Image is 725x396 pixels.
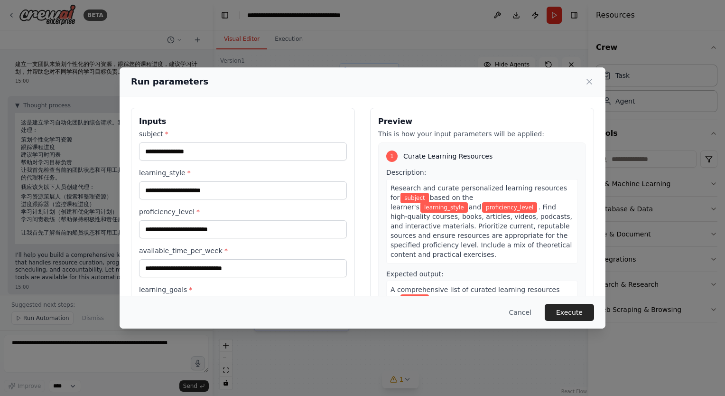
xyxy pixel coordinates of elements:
div: 1 [386,151,398,162]
span: Variable: proficiency_level [482,202,537,213]
label: proficiency_level [139,207,347,217]
h2: Run parameters [131,75,208,88]
label: available_time_per_week [139,246,347,255]
span: Expected output: [386,270,444,278]
span: Description: [386,169,426,176]
label: learning_goals [139,285,347,294]
h3: Inputs [139,116,347,127]
span: based on the learner's [390,194,473,211]
p: This is how your input parameters will be applied: [378,129,586,139]
span: . Find high-quality courses, books, articles, videos, podcasts, and interactive materials. Priori... [390,203,572,258]
span: in markdown format, categorized by type (courses, books, articles, videos, etc.), with descriptio... [390,295,568,350]
span: Curate Learning Resources [403,151,493,161]
span: Variable: learning_style [420,202,468,213]
span: Variable: subject [400,193,429,203]
label: subject [139,129,347,139]
span: A comprehensive list of curated learning resources for [390,286,559,303]
button: Execute [545,304,594,321]
span: and [469,203,481,211]
span: Research and curate personalized learning resources for [390,184,567,201]
button: Cancel [502,304,539,321]
span: Variable: subject [400,294,429,305]
h3: Preview [378,116,586,127]
label: learning_style [139,168,347,178]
